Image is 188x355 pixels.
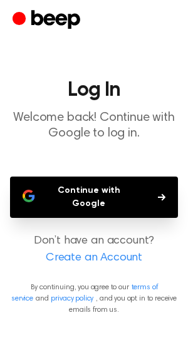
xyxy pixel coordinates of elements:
h1: Log In [10,80,178,100]
p: By continuing, you agree to our and , and you opt in to receive emails from us. [10,282,178,316]
p: Don’t have an account? [10,233,178,267]
button: Continue with Google [10,177,178,218]
p: Welcome back! Continue with Google to log in. [10,110,178,141]
a: Beep [13,8,83,33]
a: privacy policy [51,295,93,302]
a: Create an Account [13,250,175,267]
